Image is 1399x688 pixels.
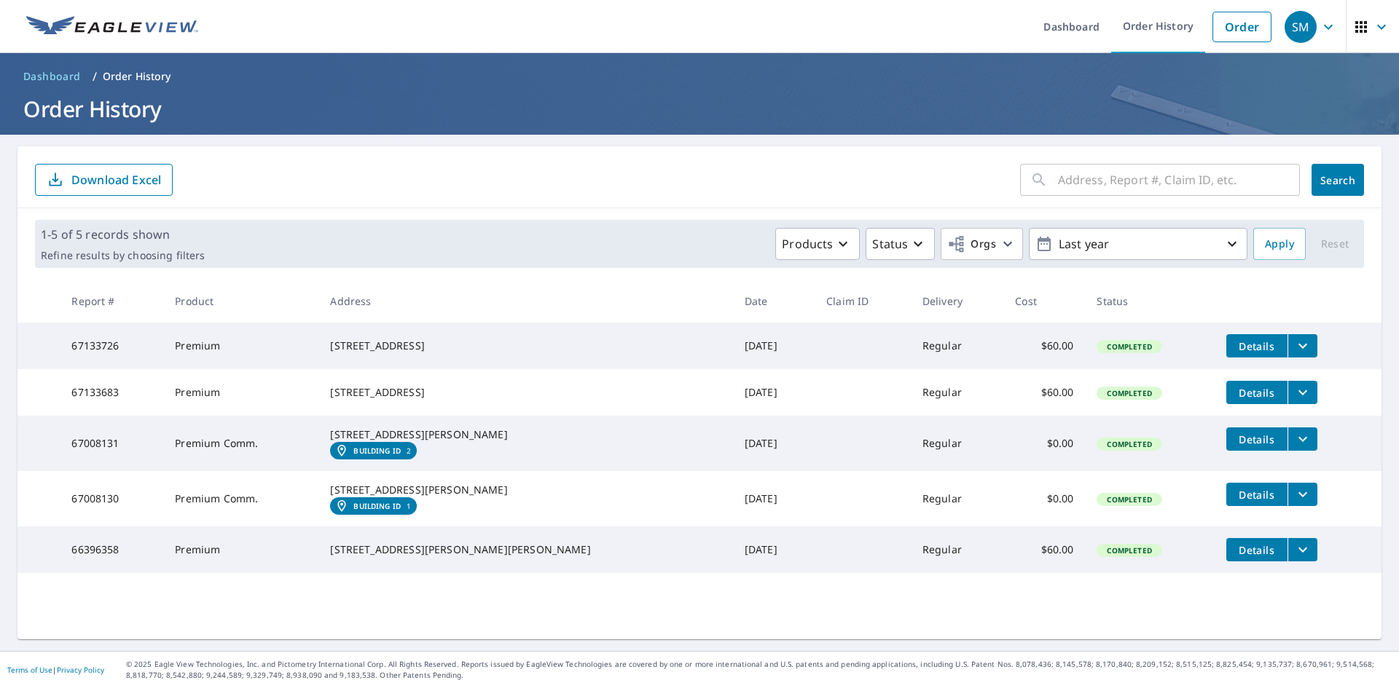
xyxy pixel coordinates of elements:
button: detailsBtn-67008131 [1226,427,1288,451]
div: [STREET_ADDRESS][PERSON_NAME][PERSON_NAME] [330,542,721,557]
span: Details [1235,488,1279,502]
p: 1-5 of 5 records shown [41,226,205,243]
a: Building ID1 [330,497,417,515]
td: [DATE] [733,526,815,573]
em: Building ID [353,502,401,510]
input: Address, Report #, Claim ID, etc. [1058,159,1300,200]
td: Premium [163,369,318,416]
td: $0.00 [1003,471,1085,526]
p: Last year [1053,232,1223,257]
td: 67133726 [60,323,163,369]
td: Regular [911,526,1003,573]
td: [DATE] [733,323,815,369]
button: detailsBtn-67133726 [1226,334,1288,357]
button: Orgs [941,228,1023,260]
div: SM [1285,11,1317,43]
td: Regular [911,416,1003,471]
button: Status [866,228,935,260]
span: Completed [1098,545,1160,555]
a: Building ID2 [330,442,417,459]
span: Completed [1098,439,1160,449]
span: Details [1235,339,1279,353]
th: Cost [1003,280,1085,323]
td: [DATE] [733,416,815,471]
span: Details [1235,543,1279,557]
a: Terms of Use [7,665,52,675]
button: detailsBtn-67133683 [1226,381,1288,404]
button: filesDropdownBtn-67133726 [1288,334,1317,357]
td: 67008131 [60,416,163,471]
td: Regular [911,369,1003,416]
div: [STREET_ADDRESS] [330,339,721,353]
button: Apply [1253,228,1306,260]
img: EV Logo [26,16,198,38]
span: Completed [1098,341,1160,352]
td: 67008130 [60,471,163,526]
span: Apply [1265,235,1294,253]
button: filesDropdownBtn-67133683 [1288,381,1317,404]
td: [DATE] [733,471,815,526]
th: Address [318,280,732,323]
em: Building ID [353,446,401,455]
th: Product [163,280,318,323]
button: filesDropdownBtn-67008131 [1288,427,1317,451]
td: $60.00 [1003,369,1085,416]
a: Privacy Policy [57,665,104,675]
button: detailsBtn-66396358 [1226,538,1288,561]
button: detailsBtn-67008130 [1226,483,1288,506]
td: 67133683 [60,369,163,416]
p: Order History [103,69,171,84]
p: Status [872,235,908,253]
a: Order [1212,12,1271,42]
td: [DATE] [733,369,815,416]
th: Delivery [911,280,1003,323]
h1: Order History [17,94,1382,124]
td: Regular [911,323,1003,369]
p: © 2025 Eagle View Technologies, Inc. and Pictometry International Corp. All Rights Reserved. Repo... [126,659,1392,681]
td: $60.00 [1003,323,1085,369]
div: [STREET_ADDRESS][PERSON_NAME] [330,427,721,442]
div: [STREET_ADDRESS][PERSON_NAME] [330,483,721,497]
th: Date [733,280,815,323]
button: Search [1312,164,1364,196]
span: Completed [1098,388,1160,398]
a: Dashboard [17,65,87,88]
button: Products [775,228,860,260]
td: Regular [911,471,1003,526]
button: filesDropdownBtn-66396358 [1288,538,1317,561]
span: Details [1235,432,1279,446]
li: / [93,68,97,85]
th: Status [1085,280,1214,323]
button: filesDropdownBtn-67008130 [1288,483,1317,506]
span: Dashboard [23,69,81,84]
span: Search [1323,173,1352,187]
td: $0.00 [1003,416,1085,471]
td: $60.00 [1003,526,1085,573]
span: Orgs [947,235,996,253]
td: Premium [163,526,318,573]
th: Report # [60,280,163,323]
button: Last year [1029,228,1247,260]
button: Download Excel [35,164,173,196]
td: Premium [163,323,318,369]
p: Refine results by choosing filters [41,249,205,262]
p: Download Excel [71,172,161,188]
span: Completed [1098,494,1160,505]
p: | [7,665,104,674]
td: 66396358 [60,526,163,573]
th: Claim ID [815,280,911,323]
p: Products [782,235,833,253]
nav: breadcrumb [17,65,1382,88]
td: Premium Comm. [163,471,318,526]
td: Premium Comm. [163,416,318,471]
span: Details [1235,386,1279,400]
div: [STREET_ADDRESS] [330,385,721,400]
